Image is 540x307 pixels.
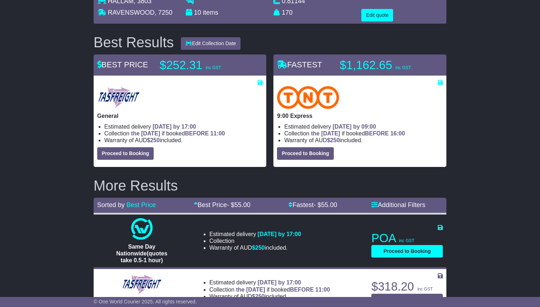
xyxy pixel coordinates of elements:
button: Proceed to Booking [97,147,154,160]
span: , 7250 [155,9,173,16]
span: [DATE] by 17:00 [258,279,301,286]
li: Collection [209,238,301,244]
p: $252.31 [160,58,249,72]
span: the [DATE] [236,287,265,293]
a: Best Price- $55.00 [194,201,251,208]
span: [DATE] by 17:00 [153,124,196,130]
span: [DATE] by 09:00 [333,124,376,130]
li: Warranty of AUD included. [104,137,263,144]
span: BEST PRICE [97,60,148,69]
span: 170 [282,9,293,16]
span: if booked [236,287,330,293]
span: BEFORE [185,130,209,136]
button: Edit Collection Date [181,37,241,50]
span: 10 [194,9,201,16]
button: Proceed to Booking [277,147,333,160]
span: RAVENSWOOD [108,9,155,16]
a: Best Price [127,201,156,208]
img: One World Courier: Same Day Nationwide(quotes take 0.5-1 hour) [131,218,153,240]
a: Additional Filters [371,201,425,208]
span: © One World Courier 2025. All rights reserved. [94,299,197,304]
li: Estimated delivery [284,123,443,130]
div: Domain Overview [29,42,64,47]
div: v 4.0.25 [20,11,35,17]
div: Keywords by Traffic [80,42,118,47]
span: FASTEST [277,60,322,69]
div: Best Results [90,34,178,50]
span: inc GST [395,65,411,70]
p: 9:00 Express [277,112,443,119]
span: 55.00 [234,201,251,208]
span: 250 [255,293,265,299]
span: 16:00 [390,130,405,136]
button: Proceed to Booking [371,294,443,306]
span: 55.00 [321,201,337,208]
div: Domain: [DOMAIN_NAME] [19,19,79,24]
span: - $ [227,201,251,208]
li: Collection [209,286,330,293]
h2: More Results [94,178,446,193]
span: 11:00 [210,130,225,136]
span: 250 [330,137,340,143]
li: Warranty of AUD included. [209,244,301,251]
li: Collection [284,130,443,137]
img: TNT Domestic: 9:00 Express [277,86,339,109]
li: Collection [104,130,263,137]
button: Edit quote [361,9,393,21]
li: Estimated delivery [209,231,301,238]
li: Estimated delivery [104,123,263,130]
p: $318.20 [371,279,443,294]
li: Warranty of AUD included. [209,293,330,300]
li: Estimated delivery [209,279,330,286]
p: General [97,112,263,119]
span: inc GST [417,287,433,292]
span: 250 [150,137,160,143]
span: if booked [131,130,225,136]
img: Tasfreight: General [97,86,140,109]
p: POA [371,231,443,245]
span: - $ [313,201,337,208]
span: 11:00 [315,287,330,293]
span: BEFORE [290,287,314,293]
span: BEFORE [365,130,389,136]
li: Warranty of AUD included. [284,137,443,144]
span: inc GST [205,65,221,70]
span: 250 [255,245,265,251]
span: $ [147,137,160,143]
img: website_grey.svg [11,19,17,24]
button: Proceed to Booking [371,245,443,258]
span: the [DATE] [311,130,340,136]
span: $ [252,293,265,299]
span: $ [252,245,265,251]
span: if booked [311,130,405,136]
span: Same Day Nationwide(quotes take 0.5-1 hour) [116,244,167,263]
span: the [DATE] [131,130,160,136]
span: [DATE] by 17:00 [258,231,301,237]
span: items [203,9,218,16]
a: Fastest- $55.00 [288,201,337,208]
p: $1,162.65 [340,58,429,72]
span: $ [327,137,340,143]
img: tab_keywords_by_traffic_grey.svg [72,42,78,47]
img: logo_orange.svg [11,11,17,17]
span: inc GST [399,238,414,243]
img: tab_domain_overview_orange.svg [21,42,26,47]
img: Tasfreight: Express [122,274,162,295]
span: Sorted by [97,201,125,208]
